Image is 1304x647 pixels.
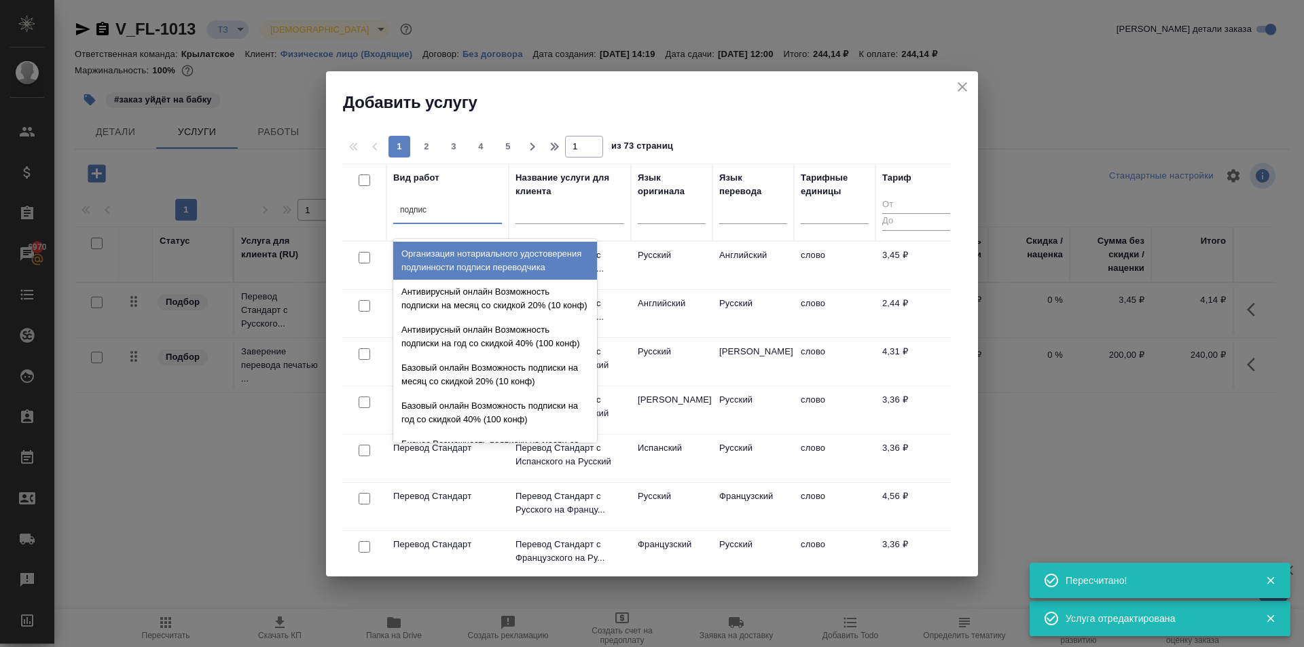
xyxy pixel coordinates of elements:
[875,483,957,530] td: 4,56 ₽
[393,356,597,394] div: Базовый онлайн Возможность подписки на месяц со скидкой 20% (10 конф)
[1066,574,1245,587] div: Пересчитано!
[631,386,712,434] td: [PERSON_NAME]
[712,338,794,386] td: [PERSON_NAME]
[1256,612,1284,625] button: Закрыть
[882,197,950,214] input: От
[882,171,911,185] div: Тариф
[393,242,597,280] div: Организация нотариального удостоверения подлинности подписи переводчика
[794,242,875,289] td: слово
[611,138,673,158] span: из 73 страниц
[794,290,875,337] td: слово
[470,140,492,153] span: 4
[343,92,978,113] h2: Добавить услугу
[393,318,597,356] div: Антивирусный онлайн Возможность подписки на год со скидкой 40% (100 конф)
[875,290,957,337] td: 2,44 ₽
[393,280,597,318] div: Антивирусный онлайн Возможность подписки на месяц со скидкой 20% (10 конф)
[875,531,957,578] td: 3,36 ₽
[416,140,437,153] span: 2
[515,489,624,517] p: Перевод Стандарт с Русского на Францу...
[712,435,794,482] td: Русский
[794,338,875,386] td: слово
[631,435,712,482] td: Испанский
[952,77,973,97] button: close
[631,531,712,578] td: Французский
[875,242,957,289] td: 3,45 ₽
[712,386,794,434] td: Русский
[794,483,875,530] td: слово
[393,394,597,432] div: Базовый онлайн Возможность подписки на год со скидкой 40% (100 конф)
[1256,574,1284,587] button: Закрыть
[497,136,519,158] button: 5
[631,338,712,386] td: Русский
[712,531,794,578] td: Русский
[882,213,950,230] input: До
[497,140,519,153] span: 5
[875,386,957,434] td: 3,36 ₽
[631,483,712,530] td: Русский
[515,441,624,468] p: Перевод Стандарт с Испанского на Русский
[875,338,957,386] td: 4,31 ₽
[393,538,502,551] p: Перевод Стандарт
[638,171,706,198] div: Язык оригинала
[393,432,597,470] div: Бизнес Возможность подписки на месяц со скидкой 20% (10 конф)
[393,441,502,455] p: Перевод Стандарт
[712,242,794,289] td: Английский
[631,290,712,337] td: Английский
[470,136,492,158] button: 4
[719,171,787,198] div: Язык перевода
[794,435,875,482] td: слово
[393,171,439,185] div: Вид работ
[875,435,957,482] td: 3,36 ₽
[712,290,794,337] td: Русский
[515,171,624,198] div: Название услуги для клиента
[1066,612,1245,625] div: Услуга отредактирована
[631,242,712,289] td: Русский
[393,489,502,503] p: Перевод Стандарт
[443,140,465,153] span: 3
[443,136,465,158] button: 3
[794,531,875,578] td: слово
[801,171,869,198] div: Тарифные единицы
[416,136,437,158] button: 2
[712,483,794,530] td: Французский
[515,538,624,565] p: Перевод Стандарт с Французского на Ру...
[794,386,875,434] td: слово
